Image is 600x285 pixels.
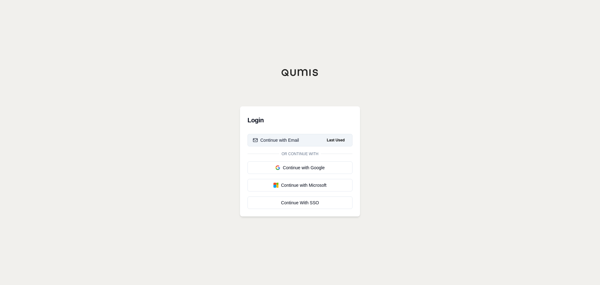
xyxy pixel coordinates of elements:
button: Continue with EmailLast Used [247,134,352,146]
div: Continue with Microsoft [253,182,347,188]
div: Continue With SSO [253,200,347,206]
button: Continue with Microsoft [247,179,352,191]
div: Continue with Google [253,165,347,171]
button: Continue with Google [247,161,352,174]
img: Qumis [281,69,319,76]
div: Continue with Email [253,137,299,143]
span: Last Used [324,136,347,144]
span: Or continue with [279,151,321,156]
h3: Login [247,114,352,126]
a: Continue With SSO [247,196,352,209]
